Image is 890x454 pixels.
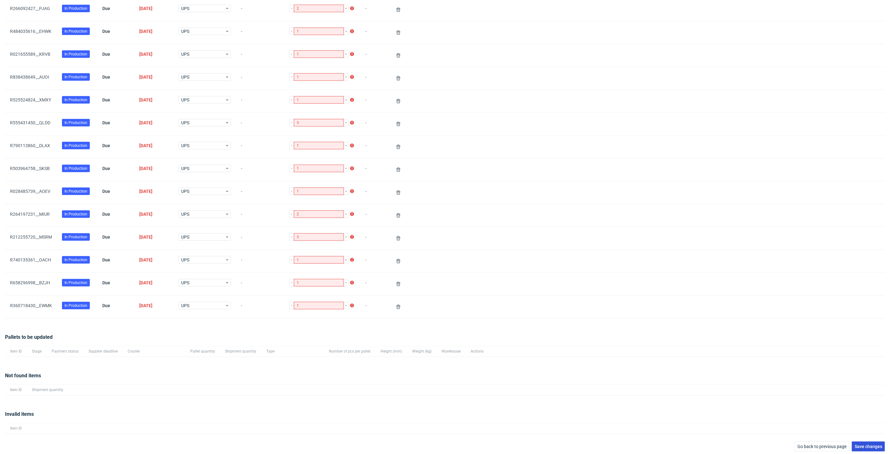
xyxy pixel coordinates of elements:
[366,235,385,242] span: -
[10,349,22,354] span: Item ID
[139,75,152,80] span: [DATE]
[64,51,87,57] span: In Production
[366,120,385,128] span: -
[64,74,87,80] span: In Production
[64,303,87,308] span: In Production
[10,29,51,34] a: R484035616__EHWK
[10,303,52,308] a: R360718430__EWMK
[139,29,152,34] span: [DATE]
[241,143,279,151] span: -
[139,143,152,148] span: [DATE]
[64,280,87,286] span: In Production
[366,97,385,105] span: -
[102,303,110,308] span: Due
[10,97,51,102] a: R525524824__XMXY
[366,212,385,219] span: -
[139,189,152,194] span: [DATE]
[64,257,87,263] span: In Production
[10,426,22,431] span: Item ID
[102,120,110,125] span: Due
[241,235,279,242] span: -
[64,120,87,126] span: In Production
[10,212,50,217] a: R264197231__MIUR
[10,6,50,11] a: R266092427__PJAG
[64,6,87,11] span: In Production
[241,257,279,265] span: -
[366,52,385,59] span: -
[366,189,385,196] span: -
[89,349,118,354] span: Supplier deadline
[102,29,110,34] span: Due
[102,143,110,148] span: Due
[855,444,882,449] span: Save changes
[32,387,63,393] span: Shipment quantity
[64,211,87,217] span: In Production
[329,349,371,354] span: Number of pcs per pallet
[102,52,110,57] span: Due
[139,166,152,171] span: [DATE]
[10,75,49,80] a: R838438649__AUOI
[10,280,50,285] a: R658296998__BZJH
[241,166,279,173] span: -
[139,280,152,285] span: [DATE]
[10,166,50,171] a: R503964758__SKSB
[181,257,225,263] span: UPS
[5,410,885,423] div: Invalid items
[241,52,279,59] span: -
[139,257,152,262] span: [DATE]
[102,189,110,194] span: Due
[241,29,279,36] span: -
[181,74,225,80] span: UPS
[366,143,385,151] span: -
[366,75,385,82] span: -
[795,441,849,451] button: Go back to previous page
[139,52,152,57] span: [DATE]
[852,441,885,451] button: Save changes
[181,280,225,286] span: UPS
[102,212,110,217] span: Due
[64,143,87,148] span: In Production
[181,142,225,149] span: UPS
[102,235,110,240] span: Due
[102,75,110,80] span: Due
[241,303,279,311] span: -
[64,166,87,171] span: In Production
[797,444,847,449] span: Go back to previous page
[10,257,51,262] a: R740135361__OACH
[5,333,885,346] div: Pallets to be updated
[442,349,461,354] span: Warehouse
[366,303,385,311] span: -
[190,349,215,354] span: Pallet quantity
[64,28,87,34] span: In Production
[366,257,385,265] span: -
[381,349,402,354] span: Height (mm)
[102,97,110,102] span: Due
[181,28,225,34] span: UPS
[181,211,225,217] span: UPS
[102,166,110,171] span: Due
[266,349,319,354] span: Type
[10,387,22,393] span: Item ID
[366,29,385,36] span: -
[181,51,225,57] span: UPS
[10,120,50,125] a: R555431450__QLDD
[181,302,225,309] span: UPS
[366,280,385,288] span: -
[139,235,152,240] span: [DATE]
[181,234,225,240] span: UPS
[139,120,152,125] span: [DATE]
[241,97,279,105] span: -
[181,120,225,126] span: UPS
[181,97,225,103] span: UPS
[102,6,110,11] span: Due
[10,189,50,194] a: R028485739__AOEV
[412,349,432,354] span: Weight (kg)
[366,6,385,13] span: -
[139,6,152,11] span: [DATE]
[52,349,79,354] span: Payment status
[241,6,279,13] span: -
[241,189,279,196] span: -
[181,165,225,172] span: UPS
[241,75,279,82] span: -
